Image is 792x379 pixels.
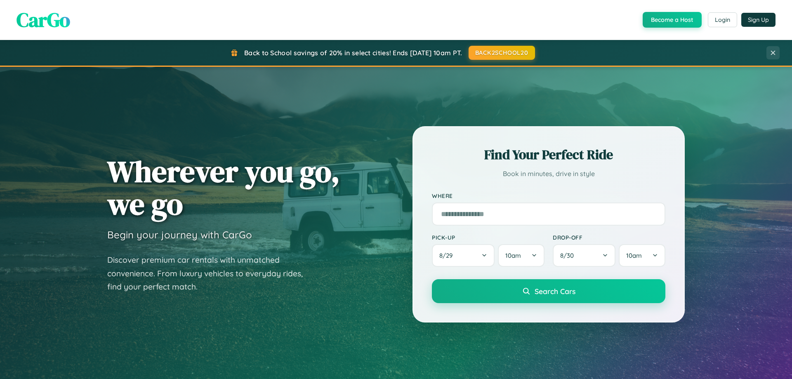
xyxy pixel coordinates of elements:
button: 8/30 [553,244,615,267]
button: Login [708,12,737,27]
h2: Find Your Perfect Ride [432,146,665,164]
span: 8 / 29 [439,252,457,259]
h3: Begin your journey with CarGo [107,228,252,241]
span: 10am [505,252,521,259]
span: 10am [626,252,642,259]
span: Search Cars [535,287,575,296]
button: Search Cars [432,279,665,303]
span: 8 / 30 [560,252,578,259]
h1: Wherever you go, we go [107,155,340,220]
button: 8/29 [432,244,495,267]
p: Book in minutes, drive in style [432,168,665,180]
span: CarGo [16,6,70,33]
button: BACK2SCHOOL20 [469,46,535,60]
button: 10am [619,244,665,267]
button: 10am [498,244,544,267]
button: Become a Host [643,12,702,28]
label: Where [432,192,665,199]
label: Drop-off [553,234,665,241]
button: Sign Up [741,13,775,27]
label: Pick-up [432,234,544,241]
p: Discover premium car rentals with unmatched convenience. From luxury vehicles to everyday rides, ... [107,253,313,294]
span: Back to School savings of 20% in select cities! Ends [DATE] 10am PT. [244,49,462,57]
